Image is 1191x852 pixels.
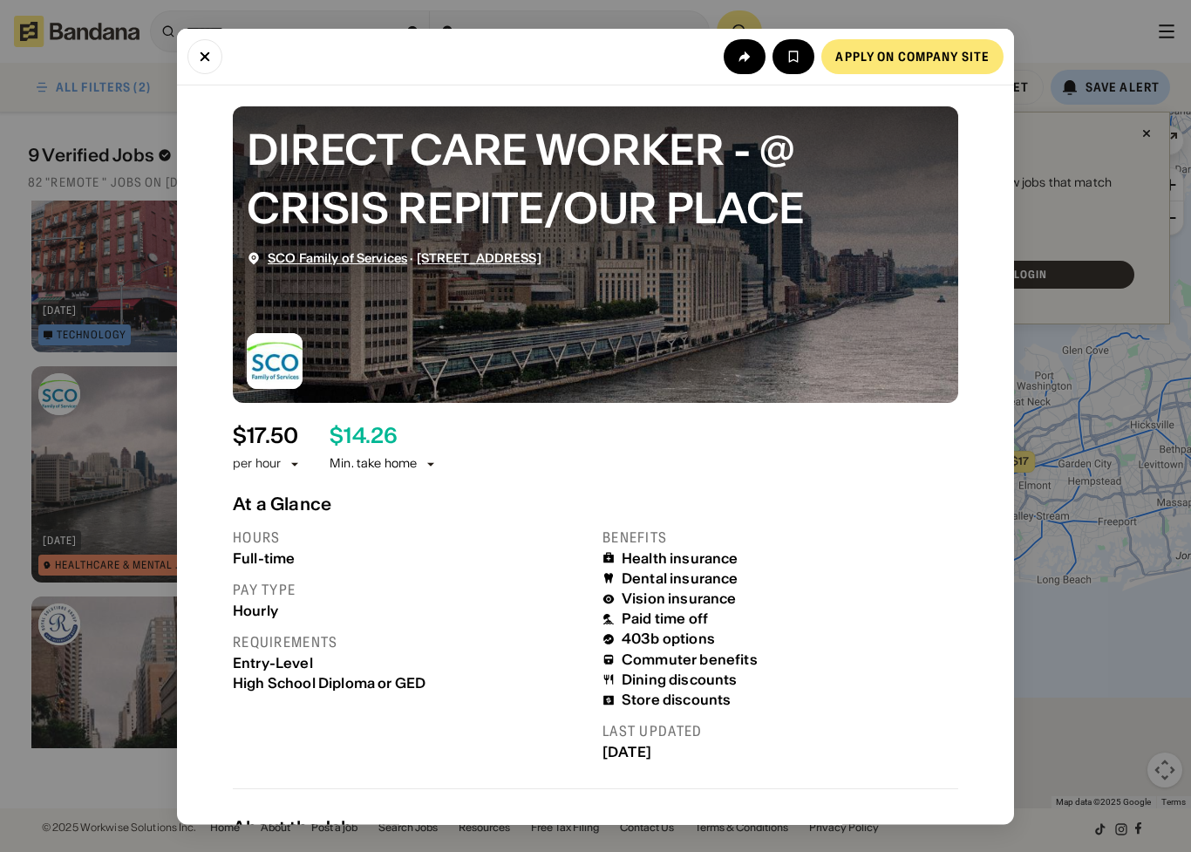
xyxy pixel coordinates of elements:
div: Store discounts [622,692,731,708]
div: [DATE] [602,743,958,760]
div: About the Job [233,817,958,838]
button: Close [187,38,222,73]
div: Hours [233,528,589,546]
div: per hour [233,455,281,473]
div: $ 17.50 [233,423,298,448]
span: SCO Family of Services [268,249,407,265]
div: $ 14.26 [330,423,398,448]
div: Health insurance [622,549,738,566]
img: SCO Family of Services logo [247,332,303,388]
div: Requirements [233,632,589,651]
div: Min. take home [330,455,438,473]
div: Paid time off [622,610,708,627]
div: Entry-Level [233,654,589,671]
div: Apply on company site [835,50,990,62]
div: At a Glance [233,493,958,514]
div: Benefits [602,528,958,546]
div: Full-time [233,549,589,566]
div: High School Diploma or GED [233,674,589,691]
div: Vision insurance [622,590,737,607]
div: Dental insurance [622,569,738,586]
div: DIRECT CARE WORKER - @ CRISIS REPITE/OUR PLACE [247,119,944,236]
div: Last updated [602,722,958,740]
div: Commuter benefits [622,651,758,667]
div: Dining discounts [622,671,738,687]
div: · [268,250,541,265]
div: Pay type [233,580,589,598]
div: 403b options [622,630,715,647]
span: [STREET_ADDRESS] [417,249,541,265]
div: Hourly [233,602,589,618]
